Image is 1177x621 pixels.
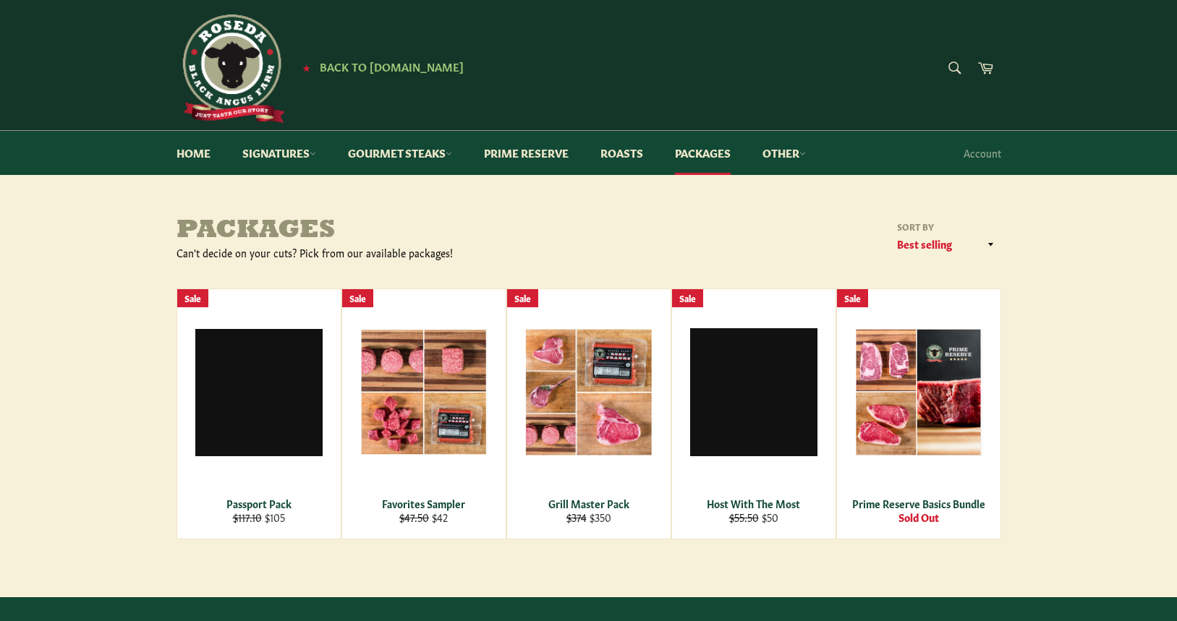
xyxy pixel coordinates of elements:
a: Grill Master Pack Grill Master Pack $374 $350 [506,288,671,539]
div: Sale [342,289,373,307]
div: Host With The Most [681,497,826,510]
div: Grill Master Pack [516,497,661,510]
div: Sold Out [846,510,991,524]
div: Passport Pack [186,497,331,510]
a: Roasts [586,131,658,175]
a: Favorites Sampler Favorites Sampler $47.50 $42 [341,288,506,539]
label: Sort by [893,220,1001,233]
s: $117.10 [233,510,262,524]
a: Other [748,131,820,175]
div: Prime Reserve Basics Bundle [846,497,991,510]
a: Host With The Most Host With The Most $55.50 $50 [671,288,836,539]
a: Home [162,131,225,175]
s: $374 [566,510,587,524]
a: Prime Reserve [469,131,583,175]
div: Sale [177,289,208,307]
s: $47.50 [399,510,429,524]
div: $42 [351,510,496,524]
div: Sale [837,289,868,307]
img: Prime Reserve Basics Bundle [855,328,982,456]
img: Favorites Sampler [360,329,488,455]
h1: Packages [177,217,589,246]
a: Signatures [228,131,331,175]
div: $105 [186,510,331,524]
div: Sale [672,289,703,307]
a: Gourmet Steaks [333,131,467,175]
span: ★ [302,61,310,73]
div: Sale [507,289,538,307]
s: $55.50 [729,510,759,524]
a: Packages [660,131,745,175]
a: Passport Pack Passport Pack $117.10 $105 [177,288,341,539]
img: Grill Master Pack [525,328,653,456]
img: Roseda Beef [177,14,285,123]
div: Favorites Sampler [351,497,496,510]
a: ★ Back to [DOMAIN_NAME] [295,61,464,73]
a: Prime Reserve Basics Bundle Prime Reserve Basics Bundle Sold Out [836,288,1001,539]
div: $50 [681,510,826,524]
span: Back to [DOMAIN_NAME] [320,59,464,74]
div: $350 [516,510,661,524]
a: Account [956,132,1008,174]
div: Can't decide on your cuts? Pick from our available packages! [177,246,589,260]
